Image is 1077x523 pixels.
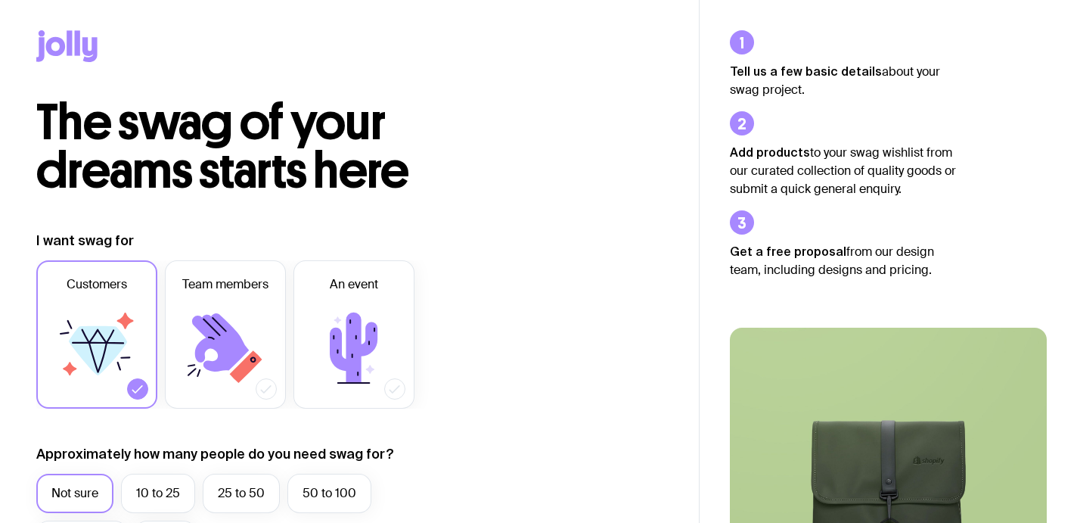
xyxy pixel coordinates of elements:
[121,474,195,513] label: 10 to 25
[730,143,957,198] p: to your swag wishlist from our curated collection of quality goods or submit a quick general enqu...
[287,474,371,513] label: 50 to 100
[730,62,957,99] p: about your swag project.
[730,64,882,78] strong: Tell us a few basic details
[182,276,268,294] span: Team members
[36,474,113,513] label: Not sure
[730,145,810,159] strong: Add products
[36,232,134,250] label: I want swag for
[67,276,127,294] span: Customers
[730,242,957,279] p: from our design team, including designs and pricing.
[330,276,378,294] span: An event
[203,474,280,513] label: 25 to 50
[36,445,394,463] label: Approximately how many people do you need swag for?
[36,92,409,201] span: The swag of your dreams starts here
[730,244,846,258] strong: Get a free proposal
